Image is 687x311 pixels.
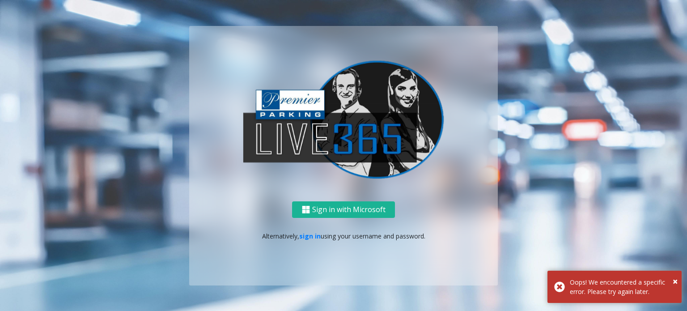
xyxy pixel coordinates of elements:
[570,277,675,296] div: Oops! We encountered a specific error. Please try again later.
[673,275,678,288] button: Close
[299,232,321,240] a: sign in
[673,275,678,287] span: ×
[198,231,489,241] p: Alternatively, using your username and password.
[292,201,395,218] button: Sign in with Microsoft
